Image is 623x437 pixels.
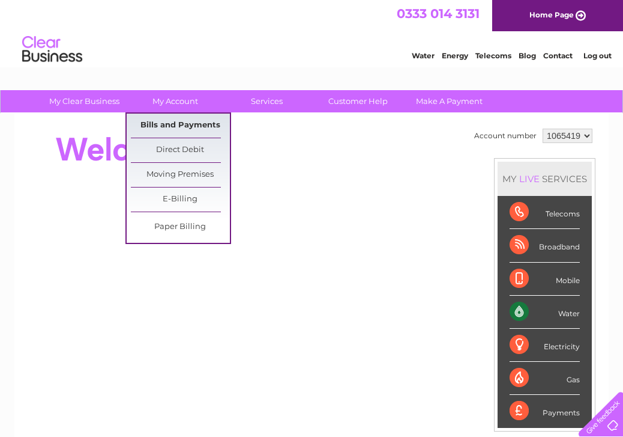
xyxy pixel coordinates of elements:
div: Gas [510,362,580,395]
div: Electricity [510,329,580,362]
div: Mobile [510,263,580,296]
div: Telecoms [510,196,580,229]
a: Paper Billing [131,215,230,239]
a: Water [412,51,435,60]
img: logo.png [22,31,83,68]
a: Energy [442,51,468,60]
a: Contact [543,51,573,60]
a: Blog [519,51,536,60]
div: MY SERVICES [498,162,592,196]
a: Direct Debit [131,138,230,162]
a: Services [217,90,316,112]
a: 0333 014 3131 [397,6,480,21]
a: Bills and Payments [131,114,230,138]
a: Make A Payment [400,90,499,112]
a: Log out [583,51,612,60]
a: E-Billing [131,188,230,212]
a: Customer Help [308,90,408,112]
a: My Account [126,90,225,112]
div: LIVE [517,173,542,185]
div: Water [510,296,580,329]
div: Clear Business is a trading name of Verastar Limited (registered in [GEOGRAPHIC_DATA] No. 3667643... [29,7,596,58]
a: Moving Premises [131,163,230,187]
a: Telecoms [475,51,511,60]
div: Broadband [510,229,580,262]
div: Payments [510,395,580,427]
td: Account number [471,126,540,146]
a: My Clear Business [35,90,134,112]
